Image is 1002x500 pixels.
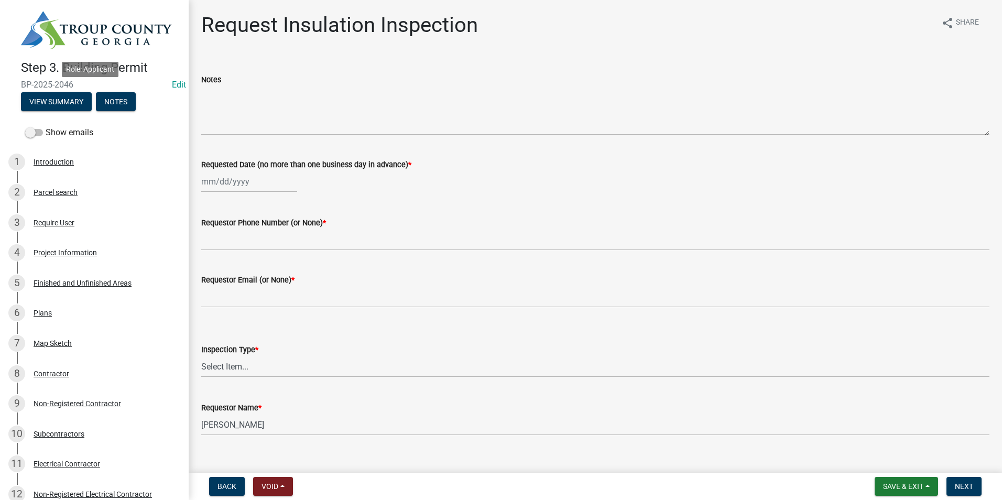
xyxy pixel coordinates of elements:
wm-modal-confirm: Summary [21,98,92,106]
div: 5 [8,275,25,291]
button: Save & Exit [875,477,938,496]
a: Edit [172,80,186,90]
img: Troup County, Georgia [21,11,172,49]
div: 11 [8,455,25,472]
label: Show emails [25,126,93,139]
button: Back [209,477,245,496]
label: Requestor Name [201,405,262,412]
button: Notes [96,92,136,111]
div: Electrical Contractor [34,460,100,468]
wm-modal-confirm: Edit Application Number [172,80,186,90]
button: Void [253,477,293,496]
button: View Summary [21,92,92,111]
div: Finished and Unfinished Areas [34,279,132,287]
h1: Request Insulation Inspection [201,13,478,38]
div: 7 [8,335,25,352]
div: 1 [8,154,25,170]
label: Inspection Type [201,346,258,354]
span: Next [955,482,973,491]
div: Parcel search [34,189,78,196]
div: 8 [8,365,25,382]
div: Map Sketch [34,340,72,347]
div: Require User [34,219,74,226]
div: 4 [8,244,25,261]
label: Requestor Phone Number (or None) [201,220,326,227]
div: 6 [8,305,25,321]
input: mm/dd/yyyy [201,171,297,192]
span: Share [956,17,979,29]
span: Save & Exit [883,482,923,491]
div: Role: Applicant [62,62,118,77]
wm-modal-confirm: Notes [96,98,136,106]
div: 10 [8,426,25,442]
div: Subcontractors [34,430,84,438]
span: BP-2025-2046 [21,80,168,90]
h4: Step 3. Building Permit [21,60,180,75]
div: Non-Registered Contractor [34,400,121,407]
label: Notes [201,77,221,84]
i: share [941,17,954,29]
label: Requested Date (no more than one business day in advance) [201,161,411,169]
span: Void [262,482,278,491]
span: Back [217,482,236,491]
button: shareShare [933,13,987,33]
div: 2 [8,184,25,201]
div: Contractor [34,370,69,377]
div: 3 [8,214,25,231]
label: Requestor Email (or None) [201,277,295,284]
div: Plans [34,309,52,317]
button: Next [946,477,982,496]
div: Project Information [34,249,97,256]
div: Non-Registered Electrical Contractor [34,491,152,498]
div: Introduction [34,158,74,166]
div: 9 [8,395,25,412]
